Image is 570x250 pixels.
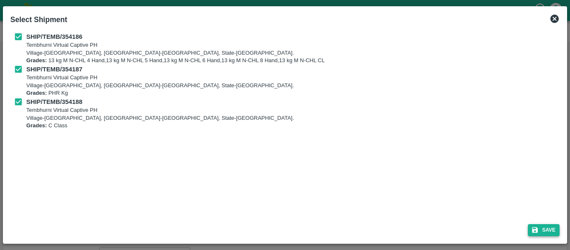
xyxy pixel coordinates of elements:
[26,90,47,96] b: Grades:
[26,98,82,105] b: SHIP/TEMB/354188
[26,89,294,97] p: PHR Kg
[26,66,82,73] b: SHIP/TEMB/354187
[26,57,47,63] b: Grades:
[26,49,325,57] p: Village-[GEOGRAPHIC_DATA], [GEOGRAPHIC_DATA]-[GEOGRAPHIC_DATA], State-[GEOGRAPHIC_DATA].
[26,106,294,114] p: Tembhurni Virtual Captive PH
[528,224,560,236] button: Save
[26,82,294,90] p: Village-[GEOGRAPHIC_DATA], [GEOGRAPHIC_DATA]-[GEOGRAPHIC_DATA], State-[GEOGRAPHIC_DATA].
[26,41,325,49] p: Tembhurni Virtual Captive PH
[26,122,294,130] p: C Class
[26,57,325,65] p: 13 kg M N-CHL 4 Hand,13 kg M N-CHL 5 Hand,13 kg M N-CHL 6 Hand,13 kg M N-CHL 8 Hand,13 kg M N-CHL CL
[26,114,294,122] p: Village-[GEOGRAPHIC_DATA], [GEOGRAPHIC_DATA]-[GEOGRAPHIC_DATA], State-[GEOGRAPHIC_DATA].
[10,15,67,24] b: Select Shipment
[26,74,294,82] p: Tembhurni Virtual Captive PH
[26,33,82,40] b: SHIP/TEMB/354186
[26,122,47,129] b: Grades:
